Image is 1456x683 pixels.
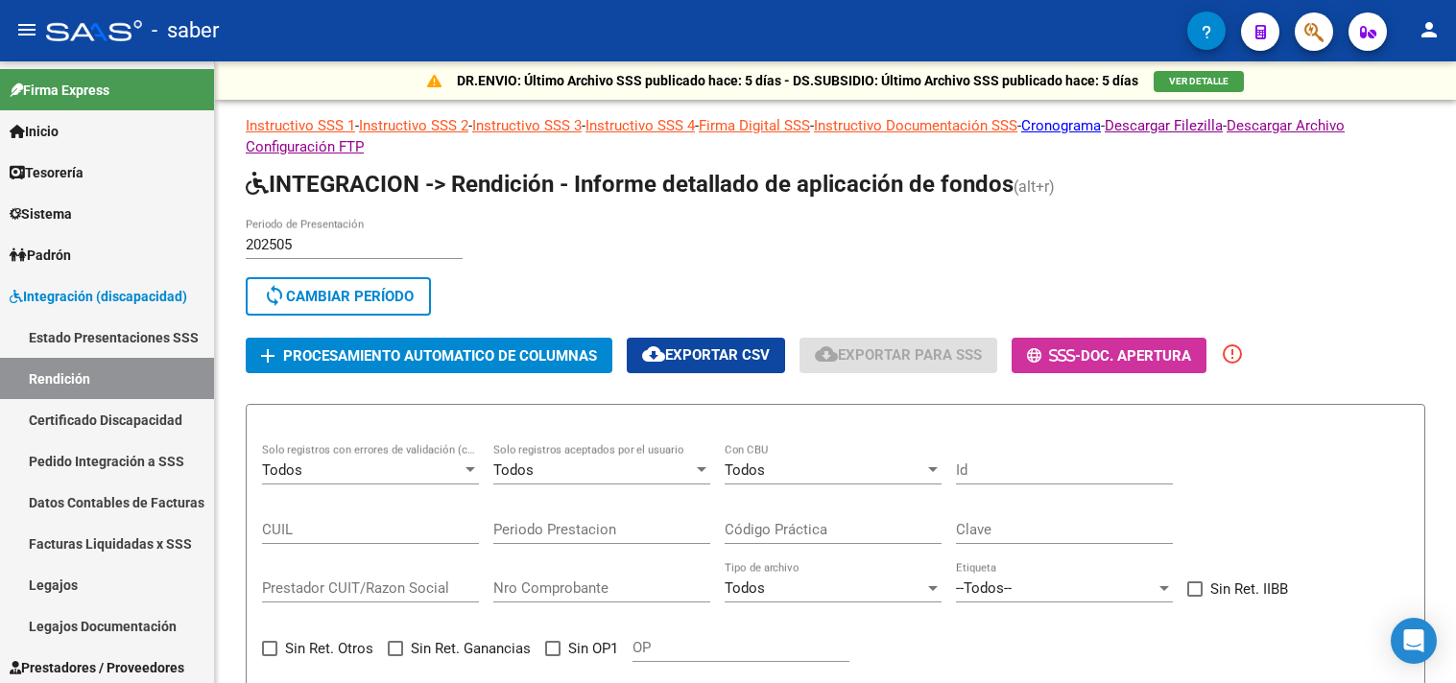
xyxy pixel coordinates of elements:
[1418,18,1441,41] mat-icon: person
[10,121,59,142] span: Inicio
[699,117,810,134] a: Firma Digital SSS
[725,461,765,479] span: Todos
[152,10,219,52] span: - saber
[1021,117,1101,134] a: Cronograma
[457,70,1138,91] p: DR.ENVIO: Último Archivo SSS publicado hace: 5 días - DS.SUBSIDIO: Último Archivo SSS publicado h...
[1027,347,1081,365] span: -
[359,117,468,134] a: Instructivo SSS 2
[285,637,373,660] span: Sin Ret. Otros
[568,637,618,660] span: Sin OP1
[283,347,597,365] span: Procesamiento automatico de columnas
[246,115,1425,157] p: - - - - - - - -
[585,117,695,134] a: Instructivo SSS 4
[493,461,534,479] span: Todos
[10,203,72,224] span: Sistema
[246,171,1014,198] span: INTEGRACION -> Rendición - Informe detallado de aplicación de fondos
[815,346,982,364] span: Exportar para SSS
[10,657,184,678] span: Prestadores / Proveedores
[262,461,302,479] span: Todos
[263,284,286,307] mat-icon: sync
[256,344,279,367] mat-icon: add
[1391,618,1437,664] div: Open Intercom Messenger
[800,338,997,373] button: Exportar para SSS
[1169,76,1229,86] span: VER DETALLE
[1105,117,1223,134] a: Descargar Filezilla
[246,338,612,373] button: Procesamiento automatico de columnas
[1210,577,1288,601] span: Sin Ret. IIBB
[1081,347,1191,365] span: Doc. Apertura
[1221,342,1244,365] mat-icon: error_outline
[246,277,431,316] button: Cambiar Período
[642,346,770,364] span: Exportar CSV
[814,117,1017,134] a: Instructivo Documentación SSS
[15,18,38,41] mat-icon: menu
[627,338,785,373] button: Exportar CSV
[1154,71,1244,92] button: VER DETALLE
[10,245,71,266] span: Padrón
[411,637,531,660] span: Sin Ret. Ganancias
[956,579,1012,597] span: --Todos--
[472,117,582,134] a: Instructivo SSS 3
[10,286,187,307] span: Integración (discapacidad)
[725,579,765,597] span: Todos
[1012,338,1206,373] button: -Doc. Apertura
[263,288,414,305] span: Cambiar Período
[1014,177,1055,196] span: (alt+r)
[642,342,665,365] mat-icon: cloud_download
[815,342,838,365] mat-icon: cloud_download
[10,162,84,183] span: Tesorería
[10,80,109,101] span: Firma Express
[246,117,355,134] a: Instructivo SSS 1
